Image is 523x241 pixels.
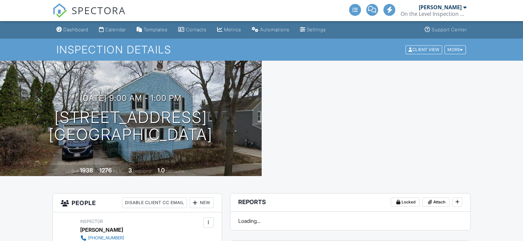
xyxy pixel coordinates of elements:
[105,27,126,32] div: Calendar
[186,27,207,32] div: Contacts
[63,27,88,32] div: Dashboard
[80,225,123,235] div: [PERSON_NAME]
[56,44,466,55] h1: Inspection Details
[133,168,151,173] span: bedrooms
[405,47,444,52] a: Client View
[49,109,212,144] h1: [STREET_ADDRESS] [GEOGRAPHIC_DATA]
[307,27,326,32] div: Settings
[134,24,170,36] a: Templates
[72,168,79,173] span: Built
[249,24,292,36] a: Automations (Advanced)
[401,11,467,17] div: On the Level Inspection Service, LLC
[419,4,462,11] div: [PERSON_NAME]
[224,27,241,32] div: Metrics
[72,3,126,17] span: SPECTORA
[297,24,329,36] a: Settings
[406,45,442,54] div: Client View
[52,9,126,23] a: SPECTORA
[80,219,103,224] span: Inspector
[80,167,93,174] div: 1938
[214,24,244,36] a: Metrics
[54,24,91,36] a: Dashboard
[128,167,132,174] div: 3
[432,27,467,32] div: Support Center
[422,24,470,36] a: Support Center
[96,24,129,36] a: Calendar
[157,167,165,174] div: 1.0
[80,94,181,103] h3: [DATE] 9:00 am - 1:00 pm
[52,3,67,18] img: The Best Home Inspection Software - Spectora
[166,168,184,173] span: bathrooms
[53,194,222,212] h3: People
[190,197,214,208] div: New
[444,45,466,54] div: More
[99,167,112,174] div: 1276
[144,27,168,32] div: Templates
[88,235,124,241] div: [PHONE_NUMBER]
[113,168,122,173] span: sq. ft.
[260,27,289,32] div: Automations
[122,197,187,208] div: Disable Client CC Email
[176,24,209,36] a: Contacts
